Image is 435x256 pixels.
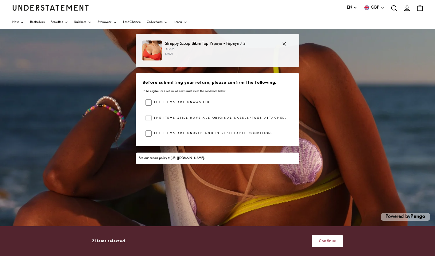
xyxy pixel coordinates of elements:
[51,21,63,24] span: Bralettes
[142,80,293,86] h3: Before submitting your return, please confirm the following:
[165,47,276,56] p: £36.75
[152,99,211,106] label: The items are unwashed.
[74,21,86,24] span: Knickers
[123,16,141,29] a: Last Chance
[165,41,276,47] p: Strappy Scoop Bikini Top Papaya - Papaya / S
[410,214,425,219] a: Pango
[174,21,182,24] span: Learn
[174,16,187,29] a: Learn
[123,21,141,24] span: Last Chance
[347,4,357,11] button: EN
[98,16,117,29] a: Swimwear
[371,4,379,11] span: GBP
[147,21,162,24] span: Collections
[147,16,168,29] a: Collections
[170,157,204,160] a: [URL][DOMAIN_NAME]
[30,16,45,29] a: Bestsellers
[139,156,296,161] div: See our return policy at .
[363,4,385,11] button: GBP
[74,16,91,29] a: Knickers
[152,115,287,121] label: The items still have all original labels/tags attached.
[347,4,352,11] span: EN
[12,21,19,24] span: New
[165,52,173,55] strike: £49.00
[152,130,273,137] label: The items are unused and in resellable condition.
[12,5,89,10] a: Understatement Homepage
[51,16,68,29] a: Bralettes
[12,16,24,29] a: New
[142,41,162,60] img: PAYA-BRA-110.jpg
[381,213,430,221] p: Powered by
[142,89,293,93] p: To be eligible for a return, all items must meet the conditions below.
[98,21,111,24] span: Swimwear
[30,21,45,24] span: Bestsellers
